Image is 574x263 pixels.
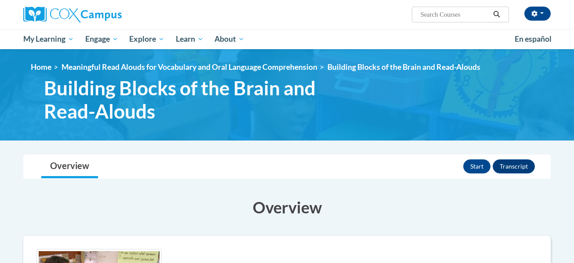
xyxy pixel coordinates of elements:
[463,159,490,173] button: Start
[85,34,118,44] span: Engage
[493,159,535,173] button: Transcript
[62,62,317,72] a: Meaningful Read Alouds for Vocabulary and Oral Language Comprehension
[209,29,251,49] a: About
[31,62,51,72] a: Home
[327,62,480,72] span: Building Blocks of the Brain and Read-Alouds
[124,29,170,49] a: Explore
[80,29,124,49] a: Engage
[23,34,74,44] span: My Learning
[41,155,98,178] a: Overview
[214,34,244,44] span: About
[23,196,551,218] h3: Overview
[129,34,164,44] span: Explore
[420,9,490,20] input: Search Courses
[44,76,347,123] span: Building Blocks of the Brain and Read-Alouds
[10,29,564,49] div: Main menu
[18,29,80,49] a: My Learning
[176,34,203,44] span: Learn
[509,30,557,48] a: En español
[23,7,122,22] img: Cox Campus
[23,7,190,22] a: Cox Campus
[170,29,209,49] a: Learn
[515,34,552,43] span: En español
[524,7,551,21] button: Account Settings
[490,9,503,20] button: Search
